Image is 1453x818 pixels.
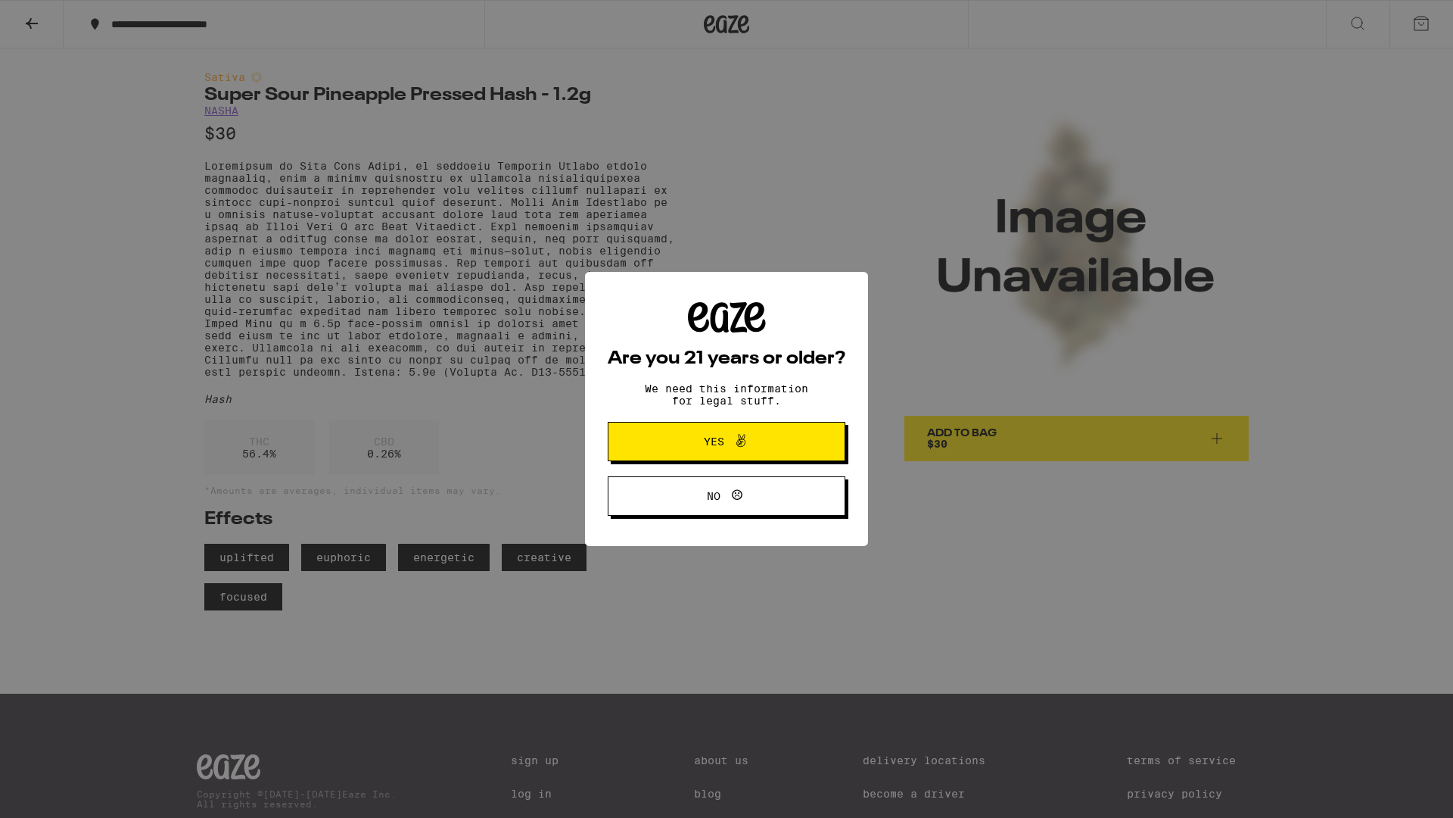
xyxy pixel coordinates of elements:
h2: Are you 21 years or older? [608,350,845,368]
span: No [707,491,720,501]
p: We need this information for legal stuff. [632,382,821,407]
span: Yes [704,436,724,447]
iframe: Opens a widget where you can find more information [1358,773,1438,810]
button: No [608,476,845,516]
button: Yes [608,422,845,461]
